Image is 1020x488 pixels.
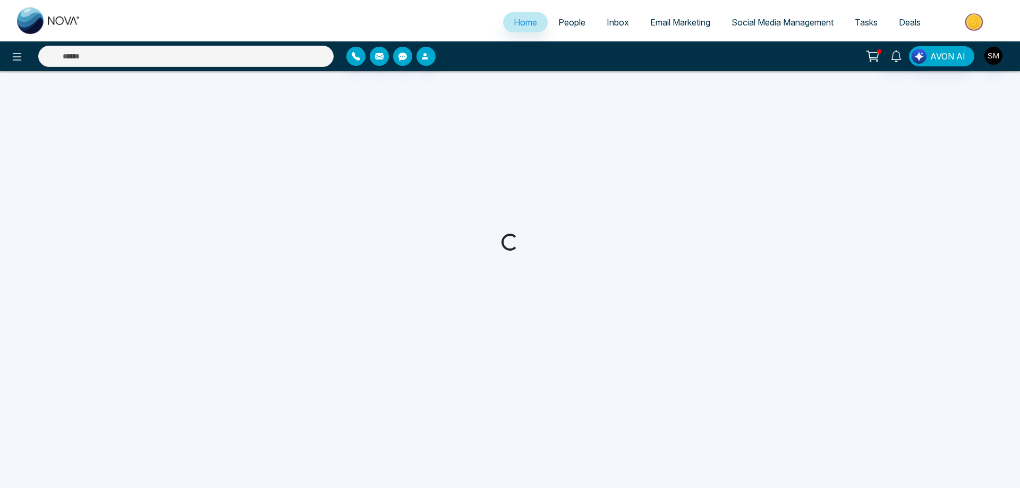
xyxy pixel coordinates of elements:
span: AVON AI [930,50,965,63]
span: Inbox [607,17,629,28]
span: Deals [899,17,921,28]
a: Tasks [844,12,888,32]
span: Home [514,17,537,28]
button: AVON AI [909,46,974,66]
a: People [548,12,596,32]
img: Nova CRM Logo [17,7,81,34]
img: Market-place.gif [937,10,1014,34]
img: Lead Flow [912,49,926,64]
span: Email Marketing [650,17,710,28]
a: Deals [888,12,931,32]
a: Home [503,12,548,32]
img: User Avatar [984,47,1002,65]
a: Email Marketing [640,12,721,32]
span: Social Media Management [732,17,834,28]
span: Tasks [855,17,878,28]
a: Inbox [596,12,640,32]
span: People [558,17,585,28]
a: Social Media Management [721,12,844,32]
